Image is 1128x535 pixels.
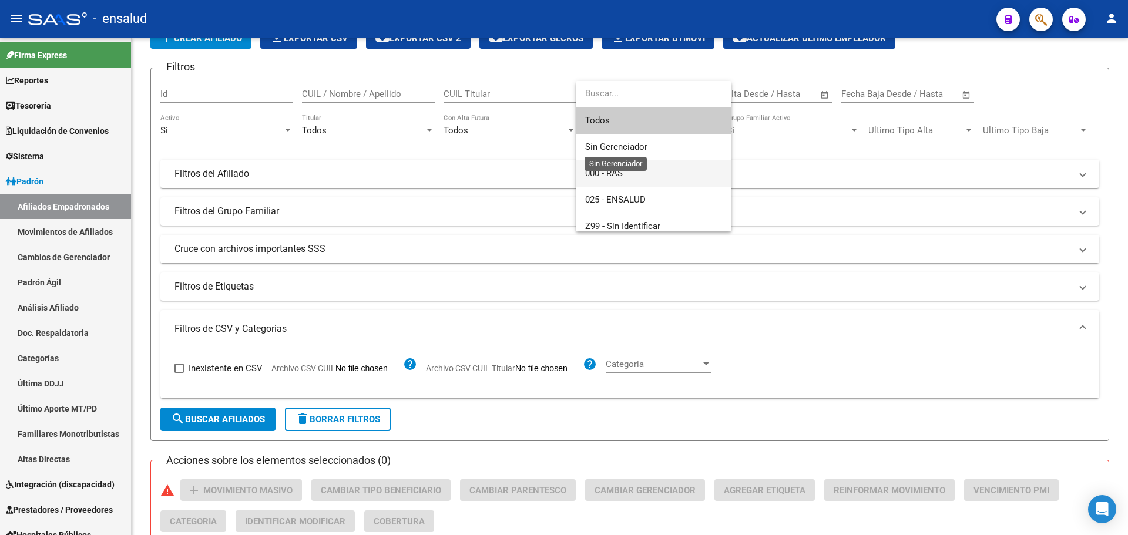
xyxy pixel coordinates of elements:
span: 000 - RAS [585,168,623,179]
span: Z99 - Sin Identificar [585,221,660,231]
span: 025 - ENSALUD [585,194,646,205]
div: Open Intercom Messenger [1088,495,1116,523]
input: dropdown search [576,80,731,107]
span: Todos [585,107,722,134]
span: Sin Gerenciador [585,142,647,152]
